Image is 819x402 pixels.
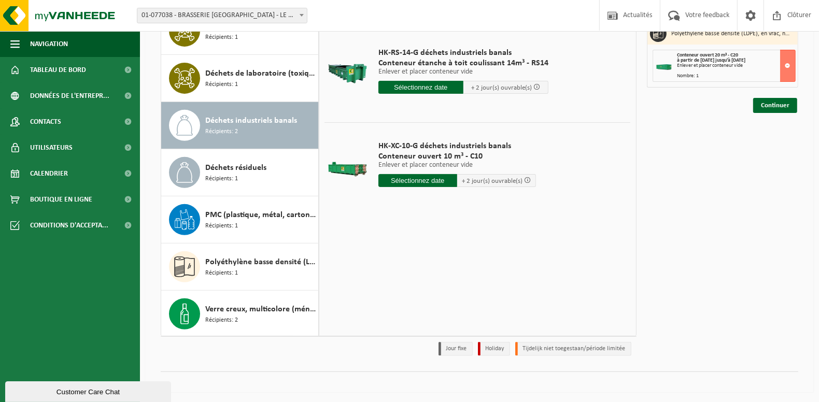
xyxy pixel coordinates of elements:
span: Données de l'entrepr... [30,83,109,109]
span: Récipients: 2 [205,315,238,325]
input: Sélectionnez date [378,174,457,187]
button: Polyéthylène basse densité (LDPE), en vrac, naturel/coloré (80/20) Récipients: 1 [161,243,319,291]
span: 01-077038 - BRASSERIE ST FEUILLIEN - LE ROEULX [137,8,307,23]
span: Récipients: 1 [205,221,238,231]
li: Holiday [478,342,510,356]
span: Utilisateurs [30,135,73,161]
span: Conditions d'accepta... [30,212,108,238]
strong: à partir de [DATE] jusqu'à [DATE] [677,58,746,63]
div: Enlever et placer conteneur vide [677,63,796,68]
button: PMC (plastique, métal, carton boisson) (industriel) Récipients: 1 [161,196,319,243]
span: 01-077038 - BRASSERIE ST FEUILLIEN - LE ROEULX [137,8,307,23]
span: Verre creux, multicolore (ménager) [205,303,316,315]
span: + 2 jour(s) ouvrable(s) [462,178,523,184]
p: Enlever et placer conteneur vide [378,68,548,76]
span: + 2 jour(s) ouvrable(s) [471,84,532,91]
span: Conteneur ouvert 20 m³ - C20 [677,52,739,58]
span: Contacts [30,109,61,135]
li: Tijdelijk niet toegestaan/période limitée [515,342,631,356]
span: Récipients: 1 [205,80,238,90]
span: Déchets résiduels [205,162,266,174]
span: Navigation [30,31,68,57]
button: Déchets résiduels Récipients: 1 [161,149,319,196]
button: Déchets de laboratoire (toxique) Récipients: 1 [161,55,319,102]
span: Tableau de bord [30,57,86,83]
span: PMC (plastique, métal, carton boisson) (industriel) [205,209,316,221]
span: Polyéthylène basse densité (LDPE), en vrac, naturel/coloré (80/20) [205,256,316,268]
iframe: chat widget [5,379,173,402]
button: Verre creux, multicolore (ménager) Récipients: 2 [161,291,319,337]
h3: Polyéthylène basse densité (LDPE), en vrac, naturel/coloré (80/20) [672,25,790,42]
button: Déchets industriels banals Récipients: 2 [161,102,319,149]
input: Sélectionnez date [378,81,463,94]
span: Calendrier [30,161,68,186]
span: Récipients: 1 [205,33,238,42]
span: Boutique en ligne [30,186,92,212]
span: Déchets de laboratoire (toxique) [205,67,316,80]
a: Continuer [753,98,797,113]
span: Récipients: 1 [205,268,238,278]
span: Déchets industriels banals [205,114,297,127]
li: Jour fixe [439,342,473,356]
span: Récipients: 2 [205,127,238,137]
span: HK-XC-10-G déchets industriels banals [378,141,536,151]
span: HK-RS-14-G déchets industriels banals [378,48,548,58]
span: Récipients: 1 [205,174,238,184]
p: Enlever et placer conteneur vide [378,162,536,169]
div: Nombre: 1 [677,74,796,79]
span: Conteneur étanche à toit coulissant 14m³ - RS14 [378,58,548,68]
span: Conteneur ouvert 10 m³ - C10 [378,151,536,162]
